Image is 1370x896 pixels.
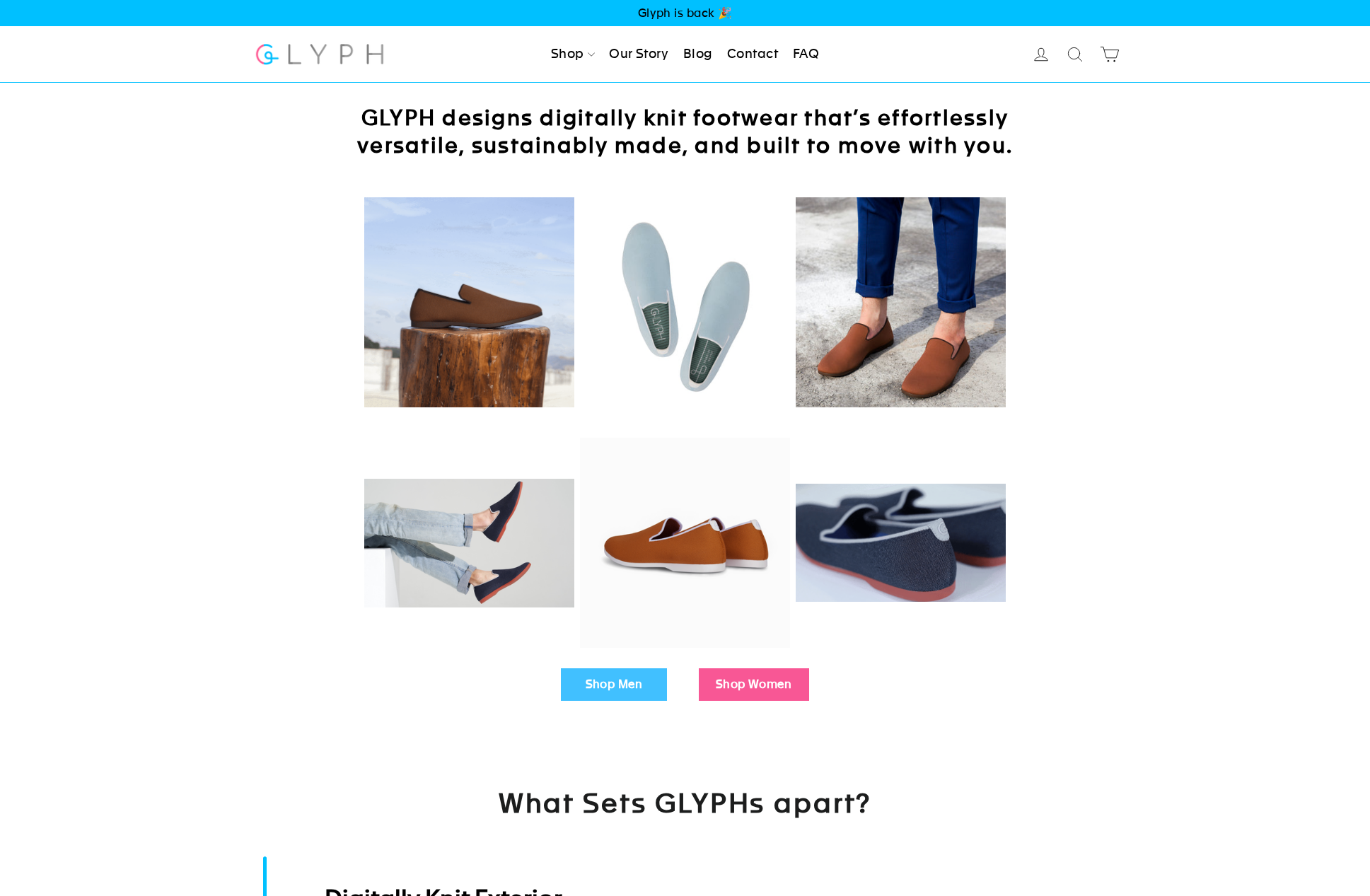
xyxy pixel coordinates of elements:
h2: GLYPH designs digitally knit footwear that’s effortlessly versatile, sustainably made, and built ... [332,104,1039,159]
a: FAQ [787,39,825,70]
a: Contact [721,39,784,70]
a: Shop Men [561,668,667,701]
img: Glyph [254,35,386,73]
a: Shop Women [699,668,809,701]
h2: What Sets GLYPHs apart? [332,786,1039,856]
ul: Primary [545,39,825,70]
a: Our Story [603,39,674,70]
a: Shop [545,39,600,70]
a: Blog [678,39,719,70]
